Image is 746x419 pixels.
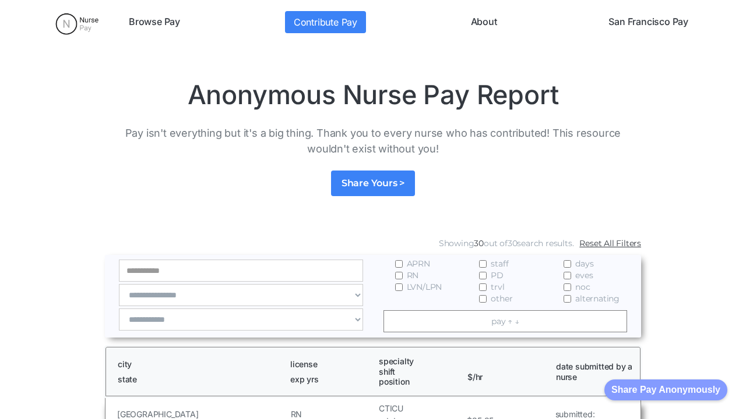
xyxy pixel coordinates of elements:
[395,283,403,291] input: LVN/LPN
[124,11,185,33] a: Browse Pay
[379,377,457,387] h1: position
[118,359,280,370] h1: city
[439,237,574,249] div: Showing out of search results.
[383,310,628,332] a: pay ↑ ↓
[105,79,641,111] h1: Anonymous Nurse Pay Report
[491,281,504,293] span: trvl
[379,402,464,414] h5: CTICU
[331,171,415,196] a: Share Yours >
[285,11,366,33] a: Contribute Pay
[564,260,571,268] input: days
[105,235,641,338] form: Email Form
[479,272,487,279] input: PD
[604,379,727,400] button: Share Pay Anonymously
[466,11,502,33] a: About
[105,125,641,157] p: Pay isn't everything but it's a big thing. Thank you to every nurse who has contributed! This res...
[479,295,487,303] input: other
[556,361,634,382] h1: date submitted by a nurse
[604,11,693,33] a: San Francisco Pay
[575,269,593,281] span: eves
[395,260,403,268] input: APRN
[474,238,484,248] span: 30
[479,260,487,268] input: staff
[491,258,508,269] span: staff
[379,356,457,367] h1: specialty
[564,272,571,279] input: eves
[407,269,419,281] span: RN
[379,367,457,377] h1: shift
[290,359,368,370] h1: license
[491,293,512,304] span: other
[575,258,593,269] span: days
[564,295,571,303] input: alternating
[407,281,442,293] span: LVN/LPN
[395,272,403,279] input: RN
[564,283,571,291] input: noc
[290,374,368,385] h1: exp yrs
[467,361,546,382] h1: $/hr
[575,293,620,304] span: alternating
[579,237,641,249] a: Reset All Filters
[407,258,430,269] span: APRN
[491,269,504,281] span: PD
[575,281,590,293] span: noc
[508,238,518,248] span: 30
[479,283,487,291] input: trvl
[118,374,280,385] h1: state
